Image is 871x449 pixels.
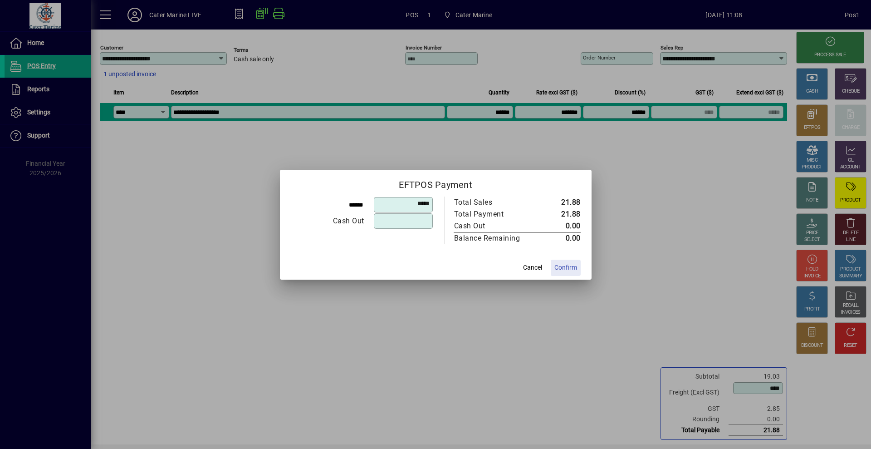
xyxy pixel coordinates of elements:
td: Total Payment [454,208,539,220]
button: Cancel [518,260,547,276]
div: Cash Out [291,216,364,227]
td: 21.88 [539,197,581,208]
span: Confirm [554,263,577,272]
td: 0.00 [539,220,581,232]
div: Cash Out [454,221,530,232]
td: 21.88 [539,208,581,220]
td: 0.00 [539,232,581,244]
h2: EFTPOS Payment [280,170,592,196]
span: Cancel [523,263,542,272]
button: Confirm [551,260,581,276]
div: Balance Remaining [454,233,530,244]
td: Total Sales [454,197,539,208]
